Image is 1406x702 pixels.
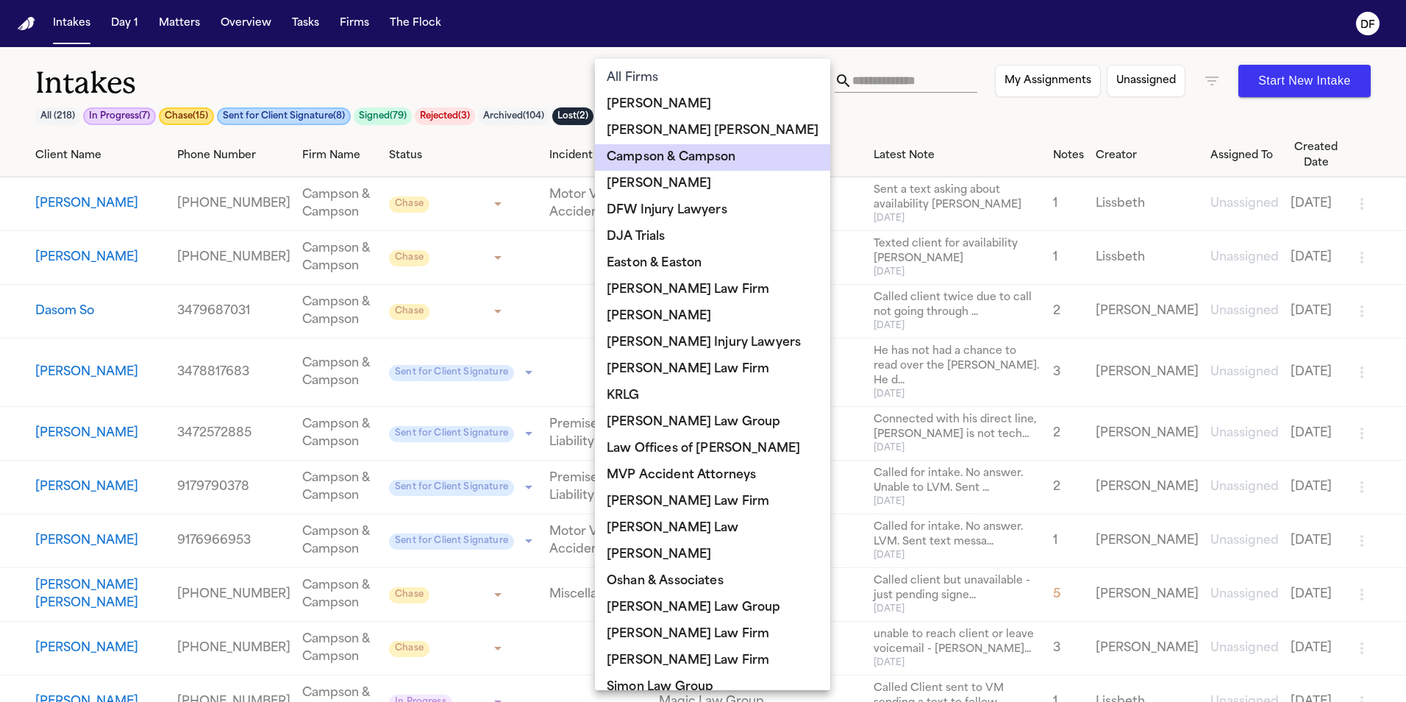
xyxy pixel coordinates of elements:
li: [PERSON_NAME] [595,91,830,118]
li: Simon Law Group [595,674,830,701]
li: Law Offices of [PERSON_NAME] [595,436,830,462]
li: [PERSON_NAME] Law Firm [595,648,830,674]
li: [PERSON_NAME] [595,303,830,330]
li: [PERSON_NAME] [595,542,830,568]
li: MVP Accident Attorneys [595,462,830,489]
li: Easton & Easton [595,250,830,277]
li: [PERSON_NAME] Law Firm [595,277,830,303]
li: DJA Trials [595,224,830,250]
li: [PERSON_NAME] Injury Lawyers [595,330,830,356]
li: KRLG [595,383,830,409]
li: [PERSON_NAME] Law Firm [595,621,830,648]
li: DFW Injury Lawyers [595,197,830,224]
li: [PERSON_NAME] [PERSON_NAME] [595,118,830,144]
li: [PERSON_NAME] Law [595,515,830,542]
li: Oshan & Associates [595,568,830,595]
li: [PERSON_NAME] Law Firm [595,356,830,383]
li: [PERSON_NAME] Law Firm [595,489,830,515]
li: Campson & Campson [595,144,830,171]
li: [PERSON_NAME] Law Group [595,409,830,436]
li: [PERSON_NAME] Law Group [595,595,830,621]
li: [PERSON_NAME] [595,171,830,197]
span: All Firms [607,69,658,87]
